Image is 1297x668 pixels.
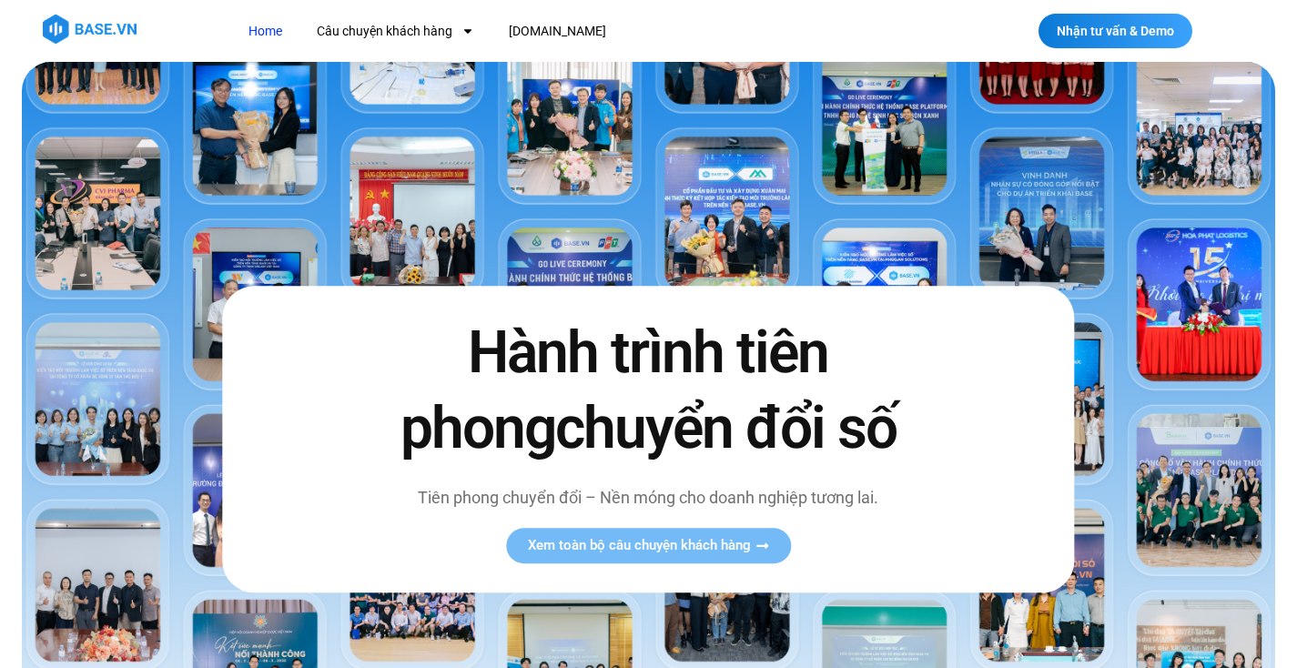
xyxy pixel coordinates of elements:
[506,528,791,563] a: Xem toàn bộ câu chuyện khách hàng
[1057,25,1174,37] span: Nhận tư vấn & Demo
[495,15,620,48] a: [DOMAIN_NAME]
[362,316,934,467] h2: Hành trình tiên phong
[303,15,488,48] a: Câu chuyện khách hàng
[1039,14,1192,48] a: Nhận tư vấn & Demo
[555,395,897,463] span: chuyển đổi số
[235,15,296,48] a: Home
[235,15,926,48] nav: Menu
[528,539,751,552] span: Xem toàn bộ câu chuyện khách hàng
[362,485,934,510] p: Tiên phong chuyển đổi – Nền móng cho doanh nghiệp tương lai.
